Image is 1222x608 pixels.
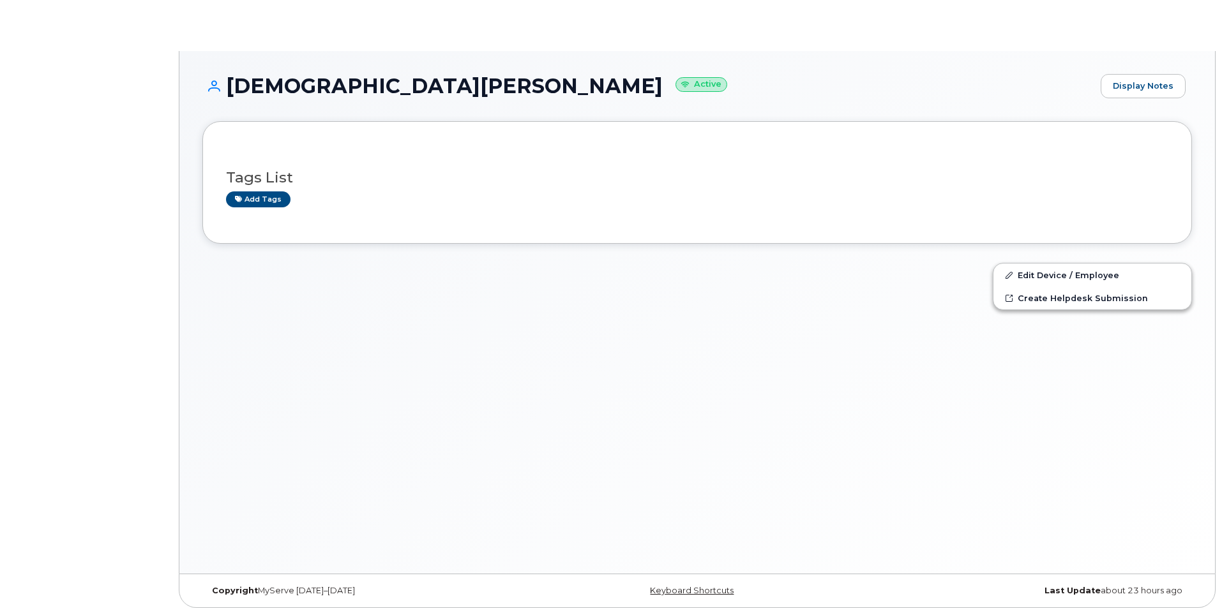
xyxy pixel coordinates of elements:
h3: Tags List [226,170,1168,186]
small: Active [675,77,727,92]
a: Edit Device / Employee [993,263,1191,286]
div: about 23 hours ago [862,586,1192,596]
strong: Copyright [212,586,258,595]
a: Keyboard Shortcuts [650,586,734,595]
a: Create Helpdesk Submission [993,286,1191,309]
a: Display Notes [1101,74,1186,98]
a: Add tags [226,191,290,207]
h1: [DEMOGRAPHIC_DATA][PERSON_NAME] [202,75,1094,97]
strong: Last Update [1045,586,1101,595]
div: MyServe [DATE]–[DATE] [202,586,532,596]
